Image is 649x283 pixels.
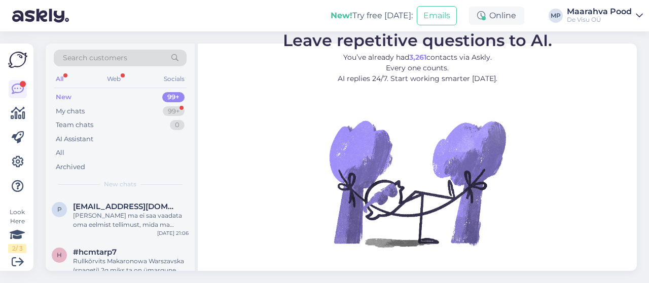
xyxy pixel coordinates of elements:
[469,7,524,25] div: Online
[54,72,65,86] div: All
[56,120,93,130] div: Team chats
[56,148,64,158] div: All
[57,251,62,259] span: h
[63,53,127,63] span: Search customers
[283,30,552,50] span: Leave repetitive questions to AI.
[567,8,643,24] a: Maarahva PoodDe Visu OÜ
[8,208,26,253] div: Look Here
[409,53,426,62] b: 3,261
[283,52,552,84] p: You’ve already had contacts via Askly. Every one counts. AI replies 24/7. Start working smarter [...
[162,92,185,102] div: 99+
[417,6,457,25] button: Emails
[73,202,178,211] span: prikstoom@gmail.com
[73,248,117,257] span: #hcmtarp7
[56,106,85,116] div: My chats
[157,229,189,237] div: [DATE] 21:06
[57,206,62,213] span: p
[104,180,136,189] span: New chats
[326,92,509,274] img: No Chat active
[105,72,123,86] div: Web
[549,9,563,23] div: MP
[331,11,352,20] b: New!
[170,120,185,130] div: 0
[8,52,27,68] img: Askly Logo
[8,244,26,253] div: 2 / 3
[56,134,93,144] div: AI Assistant
[56,162,85,172] div: Archived
[56,92,71,102] div: New
[162,72,187,86] div: Socials
[73,257,189,275] div: Rullkõrvits Makaronowa Warszavska (spageti) 2g miks ta on ümargune ostsin telilt pikt on pakendil...
[73,211,189,229] div: [PERSON_NAME] ma ei saa vaadata oma eelmist tellimust, mida ma millegipärast lõplikult vormistada...
[567,8,632,16] div: Maarahva Pood
[163,106,185,116] div: 99+
[567,16,632,24] div: De Visu OÜ
[331,10,413,22] div: Try free [DATE]:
